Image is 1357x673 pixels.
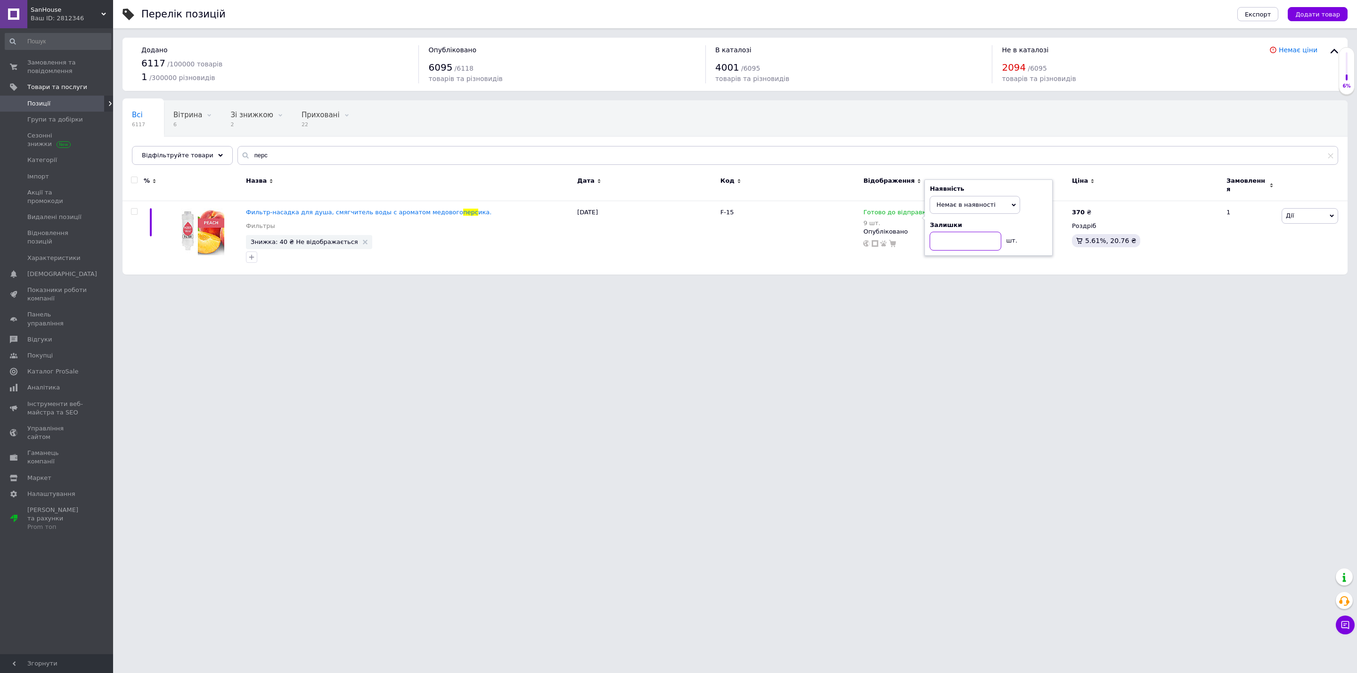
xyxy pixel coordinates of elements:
[251,239,358,245] span: Знижка: 40 ₴ Не відображається
[27,156,57,164] span: Категорії
[31,14,113,23] div: Ваш ID: 2812346
[27,490,75,498] span: Налаштування
[173,111,202,119] span: Вітрина
[1072,209,1085,216] b: 370
[863,209,930,219] span: Готово до відправки
[27,58,87,75] span: Замовлення та повідомлення
[27,213,82,221] span: Видалені позиції
[575,201,718,275] div: [DATE]
[246,177,267,185] span: Назва
[27,229,87,246] span: Відновлення позицій
[27,172,49,181] span: Імпорт
[27,474,51,482] span: Маркет
[715,46,752,54] span: В каталозі
[1245,11,1271,18] span: Експорт
[141,57,165,69] span: 6117
[167,60,222,68] span: / 100000 товарів
[720,177,735,185] span: Код
[930,185,1047,193] div: Наявність
[1286,212,1294,219] span: Дії
[141,71,147,82] span: 1
[1072,222,1218,230] div: Роздріб
[1002,46,1048,54] span: Не в каталозі
[1002,62,1026,73] span: 2094
[177,208,224,255] img: Фильтр-насадка для душа, смягчитель воды с ароматом медового персика.
[715,75,789,82] span: товарів та різновидів
[27,83,87,91] span: Товари та послуги
[27,115,83,124] span: Групи та добірки
[428,75,502,82] span: товарів та різновидів
[1295,11,1340,18] span: Додати товар
[1001,232,1020,245] div: шт.
[1072,208,1091,217] div: ₴
[1072,177,1088,185] span: Ціна
[863,227,1067,236] div: Опубліковано
[930,221,1047,229] div: Залишки
[27,400,87,417] span: Інструменти веб-майстра та SEO
[141,46,167,54] span: Додано
[428,46,476,54] span: Опубліковано
[27,523,87,531] div: Prom топ
[863,219,930,227] div: 9 шт.
[1221,201,1279,275] div: 1
[230,121,273,128] span: 2
[27,449,87,466] span: Гаманець компанії
[302,121,340,128] span: 22
[27,506,87,532] span: [PERSON_NAME] та рахунки
[936,201,995,208] span: Немає в наявності
[1028,65,1046,72] span: / 6095
[428,62,452,73] span: 6095
[246,209,463,216] span: Фильтр-насадка для душа, смягчитель воды с ароматом медового
[144,177,150,185] span: %
[246,209,491,216] a: Фильтр-насадка для душа, смягчитель воды с ароматом медовогоперсика.
[5,33,111,50] input: Пошук
[27,335,52,344] span: Відгуки
[237,146,1338,165] input: Пошук по назві позиції, артикулу і пошуковим запитам
[132,111,143,119] span: Всі
[149,74,215,81] span: / 300000 різновидів
[27,270,97,278] span: [DEMOGRAPHIC_DATA]
[463,209,478,216] span: перс
[132,121,145,128] span: 6117
[142,152,213,159] span: Відфільтруйте товари
[27,99,50,108] span: Позиції
[27,351,53,360] span: Покупці
[1237,7,1279,21] button: Експорт
[246,222,275,230] a: Фильтры
[27,310,87,327] span: Панель управління
[230,111,273,119] span: Зі знижкою
[715,62,739,73] span: 4001
[1279,46,1317,54] a: Немає ціни
[478,209,491,216] span: ика.
[27,383,60,392] span: Аналітика
[27,286,87,303] span: Показники роботи компанії
[27,254,81,262] span: Характеристики
[1336,616,1355,634] button: Чат з покупцем
[1288,7,1348,21] button: Додати товар
[863,177,915,185] span: Відображення
[141,9,226,19] div: Перелік позицій
[27,131,87,148] span: Сезонні знижки
[455,65,474,72] span: / 6118
[1002,75,1076,82] span: товарів та різновидів
[27,424,87,441] span: Управління сайтом
[31,6,101,14] span: SanHouse
[1226,177,1267,194] span: Замовлення
[27,367,78,376] span: Каталог ProSale
[1339,83,1354,89] div: 6%
[173,121,202,128] span: 6
[302,111,340,119] span: Приховані
[1085,237,1136,244] span: 5.61%, 20.76 ₴
[27,188,87,205] span: Акції та промокоди
[720,209,734,216] span: F-15
[132,146,181,155] span: Опубліковані
[577,177,595,185] span: Дата
[741,65,760,72] span: / 6095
